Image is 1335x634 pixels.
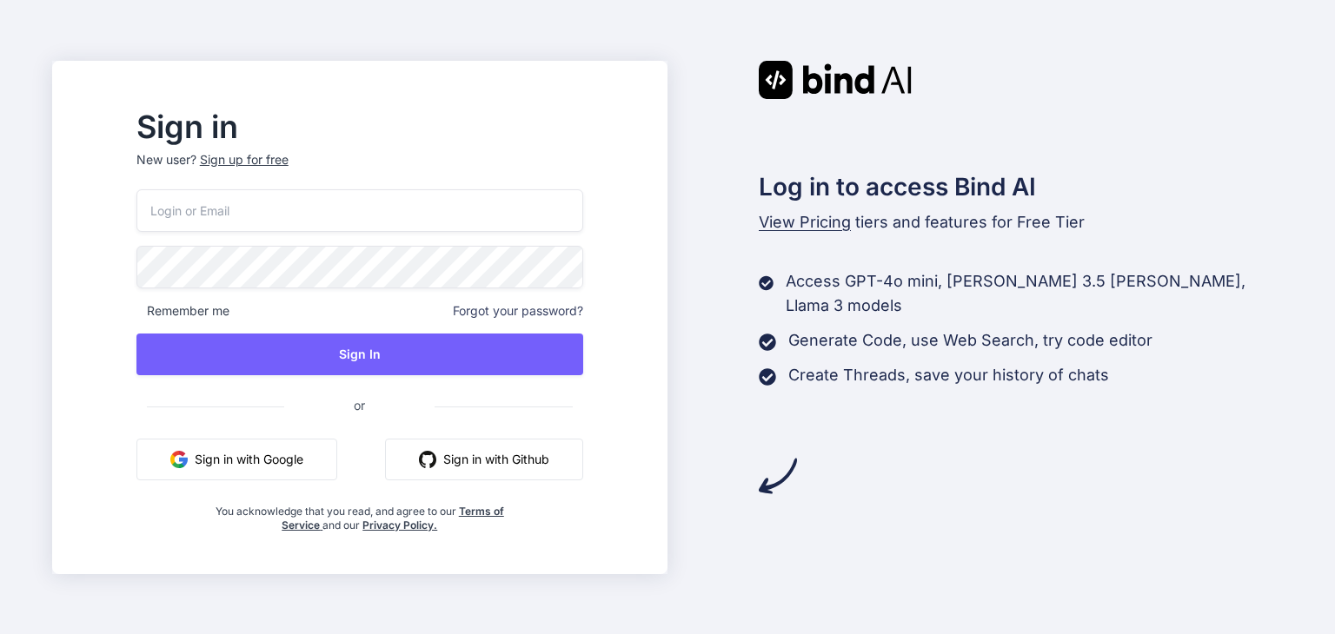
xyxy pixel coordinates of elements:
button: Sign in with Google [136,439,337,480]
h2: Sign in [136,113,583,141]
img: arrow [759,457,797,495]
span: or [284,384,435,426]
img: google [170,451,188,468]
span: Remember me [136,302,229,320]
button: Sign in with Github [385,439,583,480]
a: Privacy Policy. [362,518,437,532]
img: Bind AI logo [759,61,912,99]
span: View Pricing [759,213,851,231]
span: Forgot your password? [453,302,583,320]
a: Terms of Service [282,505,504,532]
img: github [419,451,436,468]
div: You acknowledge that you read, and agree to our and our [210,494,508,532]
button: Sign In [136,334,583,375]
p: Access GPT-4o mini, [PERSON_NAME] 3.5 [PERSON_NAME], Llama 3 models [786,269,1283,318]
p: New user? [136,151,583,189]
input: Login or Email [136,189,583,232]
p: Create Threads, save your history of chats [788,363,1109,387]
h2: Log in to access Bind AI [759,168,1284,205]
p: Generate Code, use Web Search, try code editor [788,328,1152,353]
p: tiers and features for Free Tier [759,210,1284,234]
div: Sign up for free [200,151,289,168]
